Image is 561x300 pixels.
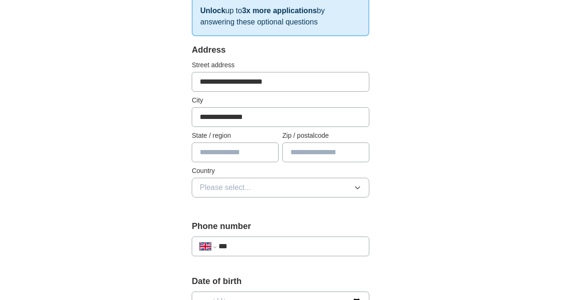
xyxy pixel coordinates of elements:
div: Address [192,44,369,56]
label: City [192,95,369,105]
label: Street address [192,60,369,70]
strong: Unlock [200,7,225,15]
button: Please select... [192,178,369,197]
strong: 3x more applications [242,7,317,15]
label: Country [192,166,369,176]
label: State / region [192,131,279,141]
span: Please select... [200,182,251,193]
label: Date of birth [192,275,369,288]
label: Zip / postalcode [282,131,369,141]
label: Phone number [192,220,369,233]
